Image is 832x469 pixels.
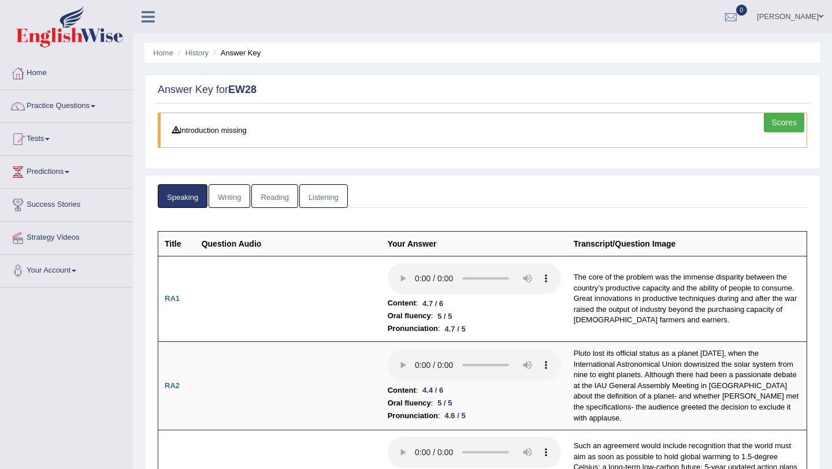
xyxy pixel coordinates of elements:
[388,410,561,422] li: :
[388,384,561,397] li: :
[165,381,180,390] b: RA2
[381,231,567,256] th: Your Answer
[1,189,132,218] a: Success Stories
[209,184,250,208] a: Writing
[418,384,448,396] div: 4.4 / 6
[418,297,448,310] div: 4.7 / 6
[165,294,180,303] b: RA1
[158,113,807,148] blockquote: Introduction missing
[388,297,561,310] li: :
[567,231,807,256] th: Transcript/Question Image
[1,57,132,86] a: Home
[567,256,807,342] td: The core of the problem was the immense disparity between the country’s productive capacity and t...
[388,297,416,310] b: Content
[388,310,561,322] li: :
[153,49,173,57] a: Home
[440,323,470,335] div: 4.7 / 5
[388,410,438,422] b: Pronunciation
[1,222,132,251] a: Strategy Videos
[388,322,561,335] li: :
[195,231,381,256] th: Question Audio
[1,90,132,119] a: Practice Questions
[1,156,132,185] a: Predictions
[388,310,431,322] b: Oral fluency
[433,310,456,322] div: 5 / 5
[388,397,561,410] li: :
[299,184,348,208] a: Listening
[388,397,431,410] b: Oral fluency
[736,5,748,16] span: 0
[158,231,195,256] th: Title
[158,184,207,208] a: Speaking
[1,123,132,152] a: Tests
[764,113,804,132] a: Scores
[388,384,416,397] b: Content
[158,84,807,96] h2: Answer Key for
[1,255,132,284] a: Your Account
[251,184,298,208] a: Reading
[567,342,807,430] td: Pluto lost its official status as a planet [DATE], when the International Astronomical Union down...
[228,84,257,95] strong: EW28
[185,49,209,57] a: History
[388,322,438,335] b: Pronunciation
[211,47,261,58] li: Answer Key
[440,410,470,422] div: 4.6 / 5
[433,397,456,409] div: 5 / 5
